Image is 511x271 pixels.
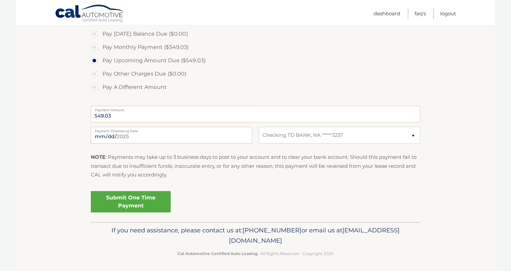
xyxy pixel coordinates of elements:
[91,27,420,41] label: Pay [DATE] Balance Due ($0.00)
[243,226,301,234] span: [PHONE_NUMBER]
[91,191,171,212] a: Submit One Time Payment
[91,67,420,81] label: Pay Other Charges Due ($0.00)
[91,106,420,123] input: Payment Amount
[91,41,420,54] label: Pay Monthly Payment ($549.03)
[415,8,426,19] a: FAQ's
[91,127,252,132] label: Payment Processing Date
[55,4,125,24] a: Cal Automotive
[440,8,456,19] a: Logout
[95,225,416,246] p: If you need assistance, please contact us at: or email us at
[91,106,420,111] label: Payment Amount
[91,127,252,143] input: Payment Date
[91,81,420,94] label: Pay A Different Amount
[374,8,400,19] a: Dashboard
[178,251,257,256] strong: Cal Automotive Certified Auto Leasing
[91,54,420,67] label: Pay Upcoming Amount Due ($549.03)
[91,154,105,160] strong: NOTE
[91,153,420,179] p: : Payments may take up to 3 business days to post to your account and to clear your bank account....
[95,250,416,257] p: - All Rights Reserved - Copyright 2025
